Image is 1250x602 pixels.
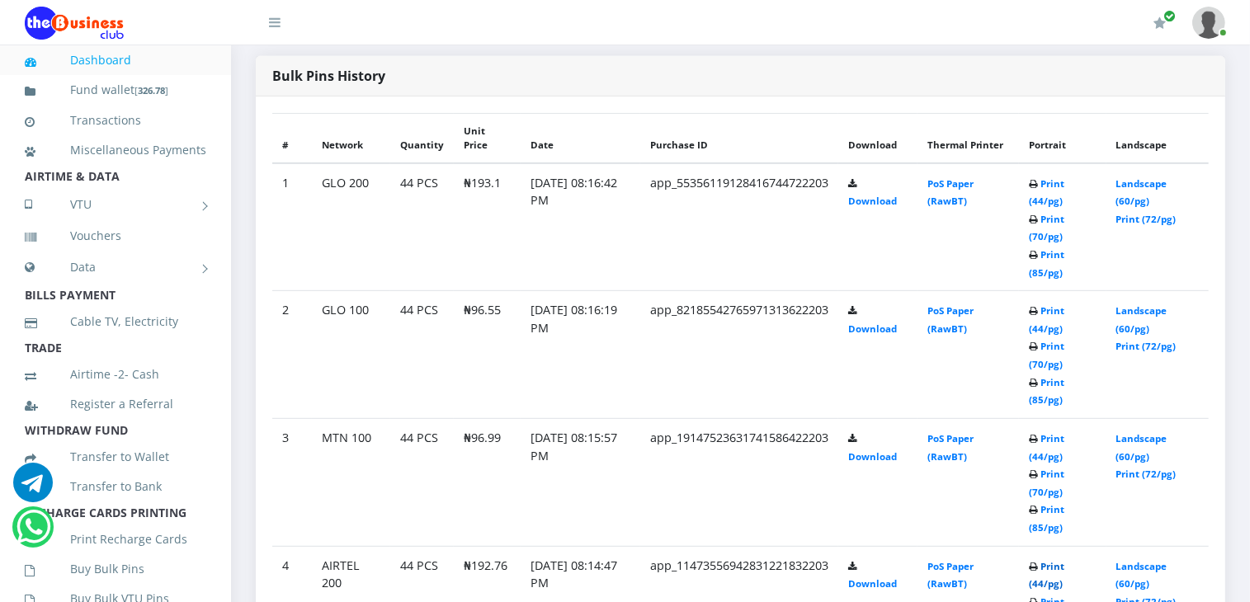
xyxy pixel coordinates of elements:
[848,450,897,463] a: Download
[390,418,454,546] td: 44 PCS
[25,303,206,341] a: Cable TV, Electricity
[17,520,50,547] a: Chat for support
[640,114,838,163] th: Purchase ID
[927,177,974,208] a: PoS Paper (RawBT)
[272,114,312,163] th: #
[390,163,454,291] td: 44 PCS
[640,291,838,419] td: app_82185542765971313622203
[25,71,206,110] a: Fund wallet[326.78]
[848,577,897,590] a: Download
[1116,304,1167,335] a: Landscape (60/pg)
[134,84,168,96] small: [ ]
[1029,340,1064,370] a: Print (70/pg)
[25,550,206,588] a: Buy Bulk Pins
[25,438,206,476] a: Transfer to Wallet
[1153,16,1166,30] i: Renew/Upgrade Subscription
[272,291,312,419] td: 2
[25,247,206,288] a: Data
[1029,213,1064,243] a: Print (70/pg)
[640,163,838,291] td: app_55356119128416744722203
[25,41,206,79] a: Dashboard
[1029,177,1064,208] a: Print (44/pg)
[25,520,206,558] a: Print Recharge Cards
[848,195,897,207] a: Download
[454,163,521,291] td: ₦193.1
[272,67,385,85] strong: Bulk Pins History
[1116,560,1167,590] a: Landscape (60/pg)
[927,304,974,335] a: PoS Paper (RawBT)
[13,475,53,502] a: Chat for support
[1116,340,1177,352] a: Print (72/pg)
[521,163,640,291] td: [DATE] 08:16:42 PM
[25,184,206,225] a: VTU
[25,355,206,393] a: Airtime -2- Cash
[521,114,640,163] th: Date
[1163,10,1176,22] span: Renew/Upgrade Subscription
[1029,304,1064,335] a: Print (44/pg)
[927,432,974,463] a: PoS Paper (RawBT)
[454,291,521,419] td: ₦96.55
[25,101,206,139] a: Transactions
[1029,468,1064,498] a: Print (70/pg)
[1019,114,1106,163] th: Portrait
[390,114,454,163] th: Quantity
[1106,114,1209,163] th: Landscape
[25,468,206,506] a: Transfer to Bank
[272,163,312,291] td: 1
[1116,177,1167,208] a: Landscape (60/pg)
[927,560,974,590] a: PoS Paper (RawBT)
[25,131,206,169] a: Miscellaneous Payments
[312,291,390,419] td: GLO 100
[25,217,206,255] a: Vouchers
[1116,432,1167,463] a: Landscape (60/pg)
[25,385,206,423] a: Register a Referral
[1029,248,1064,279] a: Print (85/pg)
[1029,376,1064,407] a: Print (85/pg)
[390,291,454,419] td: 44 PCS
[454,114,521,163] th: Unit Price
[917,114,1019,163] th: Thermal Printer
[1029,503,1064,534] a: Print (85/pg)
[454,418,521,546] td: ₦96.99
[1029,560,1064,590] a: Print (44/pg)
[272,418,312,546] td: 3
[138,84,165,96] b: 326.78
[521,291,640,419] td: [DATE] 08:16:19 PM
[838,114,917,163] th: Download
[640,418,838,546] td: app_19147523631741586422203
[1116,468,1177,480] a: Print (72/pg)
[312,163,390,291] td: GLO 200
[848,322,897,335] a: Download
[312,418,390,546] td: MTN 100
[521,418,640,546] td: [DATE] 08:15:57 PM
[1192,7,1225,39] img: User
[312,114,390,163] th: Network
[1116,213,1177,225] a: Print (72/pg)
[25,7,124,40] img: Logo
[1029,432,1064,463] a: Print (44/pg)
